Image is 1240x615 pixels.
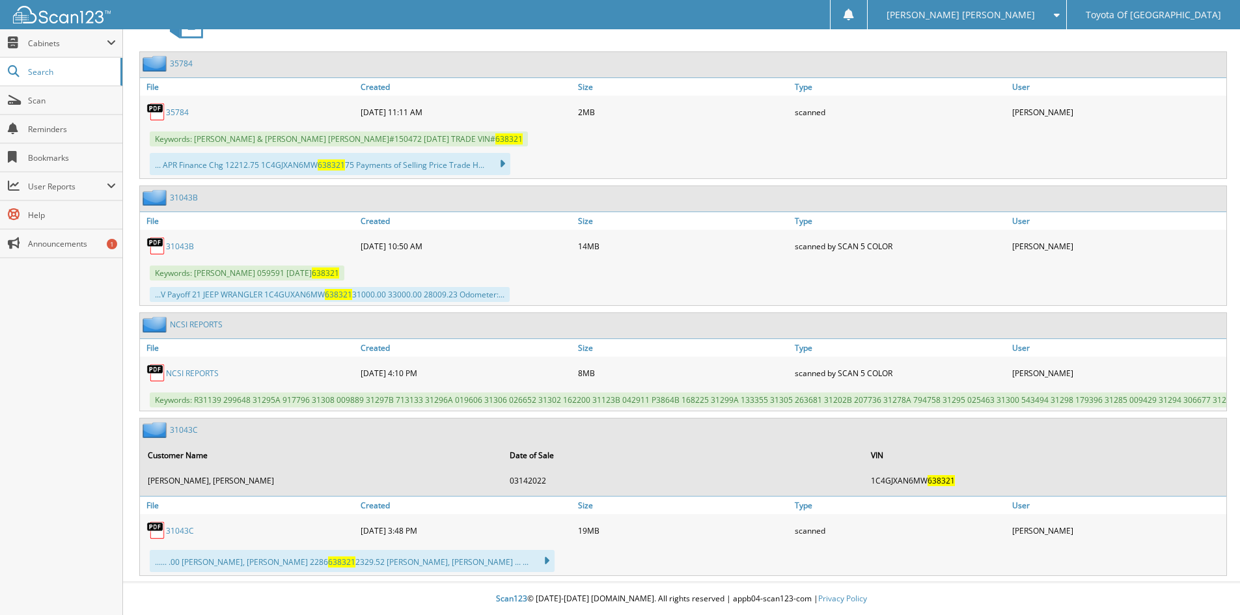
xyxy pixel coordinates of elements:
span: Scan123 [496,593,527,604]
a: Created [357,339,575,357]
a: File [140,212,357,230]
a: 31043C [166,525,194,536]
div: [PERSON_NAME] [1009,517,1226,543]
a: 31043B [170,192,198,203]
div: ...... .00 [PERSON_NAME], [PERSON_NAME] 2286 2329.52 [PERSON_NAME], [PERSON_NAME] ... ... [150,550,555,572]
a: Size [575,78,792,96]
a: User [1009,78,1226,96]
span: 638321 [325,289,352,300]
a: NCSI REPORTS [170,319,223,330]
td: 1C4GJXAN6MW [864,470,1225,491]
img: folder2.png [143,189,170,206]
a: 31043C [170,424,198,435]
a: File [140,339,357,357]
div: [DATE] 4:10 PM [357,360,575,386]
a: User [1009,497,1226,514]
th: Customer Name [141,442,502,469]
a: Size [575,339,792,357]
img: PDF.png [146,363,166,383]
a: Type [792,339,1009,357]
span: Reminders [28,124,116,135]
a: 35784 [166,107,189,118]
td: [PERSON_NAME], [PERSON_NAME] [141,470,502,491]
span: User Reports [28,181,107,192]
a: 35784 [170,58,193,69]
span: Scan [28,95,116,106]
div: [DATE] 10:50 AM [357,233,575,259]
div: ... APR Finance Chg 12212.75 1C4GJXAN6MW 75 Payments of Selling Price Trade H... [150,153,510,175]
a: File [140,78,357,96]
div: scanned by SCAN 5 COLOR [792,233,1009,259]
span: Cabinets [28,38,107,49]
span: 638321 [328,556,355,567]
a: Privacy Policy [818,593,867,604]
div: 14MB [575,233,792,259]
a: File [140,497,357,514]
span: Bookmarks [28,152,116,163]
img: folder2.png [143,422,170,438]
div: 1 [107,239,117,249]
div: © [DATE]-[DATE] [DOMAIN_NAME]. All rights reserved | appb04-scan123-com | [123,583,1240,615]
a: Created [357,78,575,96]
td: 03142022 [503,470,864,491]
a: NCSI REPORTS [166,368,219,379]
div: 8MB [575,360,792,386]
div: scanned [792,99,1009,125]
span: 638321 [312,267,339,279]
a: Size [575,497,792,514]
img: folder2.png [143,55,170,72]
span: Help [28,210,116,221]
img: PDF.png [146,102,166,122]
a: Type [792,212,1009,230]
th: Date of Sale [503,442,864,469]
div: scanned by SCAN 5 COLOR [792,360,1009,386]
div: [PERSON_NAME] [1009,99,1226,125]
div: 2MB [575,99,792,125]
div: scanned [792,517,1009,543]
div: [PERSON_NAME] [1009,360,1226,386]
div: [DATE] 3:48 PM [357,517,575,543]
div: 19MB [575,517,792,543]
span: Announcements [28,238,116,249]
a: Type [792,497,1009,514]
img: folder2.png [143,316,170,333]
a: Size [575,212,792,230]
img: PDF.png [146,236,166,256]
img: scan123-logo-white.svg [13,6,111,23]
span: Keywords: [PERSON_NAME] & [PERSON_NAME] [PERSON_NAME]#150472 [DATE] TRADE VIN# [150,131,528,146]
a: Created [357,212,575,230]
span: Search [28,66,114,77]
span: Keywords: [PERSON_NAME] 059591 [DATE] [150,266,344,280]
span: 638321 [318,159,345,171]
a: Type [792,78,1009,96]
a: 31043B [166,241,194,252]
div: [DATE] 11:11 AM [357,99,575,125]
img: PDF.png [146,521,166,540]
div: ...V Payoff 21 JEEP WRANGLER 1C4GUXAN6MW 31000.00 33000.00 28009.23 Odometer:... [150,287,510,302]
span: 638321 [495,133,523,144]
a: User [1009,212,1226,230]
a: Created [357,497,575,514]
div: [PERSON_NAME] [1009,233,1226,259]
a: User [1009,339,1226,357]
span: 638321 [928,475,955,486]
span: [PERSON_NAME] [PERSON_NAME] [887,11,1035,19]
th: VIN [864,442,1225,469]
span: Toyota Of [GEOGRAPHIC_DATA] [1086,11,1221,19]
